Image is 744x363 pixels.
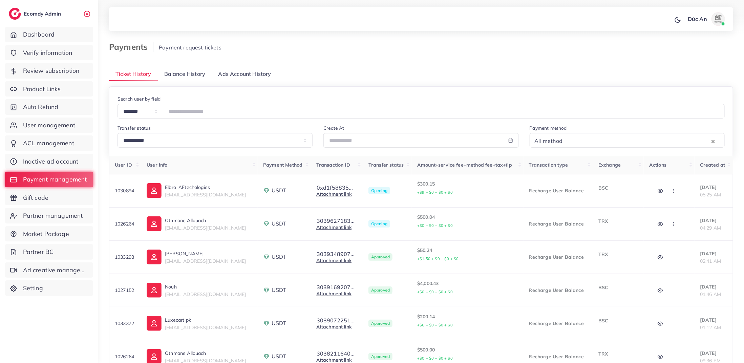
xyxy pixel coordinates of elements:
span: Dashboard [23,30,55,39]
span: Approved [368,253,392,261]
span: USDT [272,253,286,261]
span: USDT [272,319,286,327]
a: Inactive ad account [5,154,93,169]
label: Transfer status [118,125,151,131]
span: User info [147,162,167,168]
img: payment [263,187,270,194]
p: BSC [598,184,638,192]
p: $300.15 [417,180,518,196]
a: Attachment link [316,191,352,197]
span: Ads Account History [218,70,271,78]
span: Verify information [23,48,72,57]
a: Verify information [5,45,93,61]
h3: Payments [109,42,153,52]
span: USDT [272,286,286,294]
img: avatar [711,12,725,26]
p: 1030894 [115,187,136,195]
span: Transaction type [529,162,568,168]
p: [DATE] [700,283,727,291]
span: Approved [368,320,392,327]
p: Recharge User Balance [529,253,588,261]
p: $500.00 [417,346,518,362]
span: ACL management [23,139,74,148]
p: Recharge User Balance [529,353,588,361]
span: [EMAIL_ADDRESS][DOMAIN_NAME] [165,192,246,198]
a: Đức Anavatar [684,12,728,26]
p: Recharge User Balance [529,319,588,327]
span: Payment request tickets [159,44,221,51]
span: Inactive ad account [23,157,79,166]
a: Market Package [5,226,93,242]
span: User management [23,121,75,130]
span: Gift code [23,193,48,202]
span: Review subscription [23,66,80,75]
p: 1033372 [115,319,136,327]
a: logoEcomdy Admin [9,8,63,20]
span: Payment management [23,175,87,184]
span: Product Links [23,85,61,93]
span: 04:29 AM [700,225,721,231]
a: Attachment link [316,324,352,330]
p: Recharge User Balance [529,286,588,294]
p: 1027152 [115,286,136,294]
button: 3039072251... [316,317,355,323]
h2: Ecomdy Admin [24,10,63,17]
img: ic-user-info.36bf1079.svg [147,283,162,298]
a: User management [5,118,93,133]
img: payment [263,254,270,260]
input: Search for option [565,136,710,146]
p: [DATE] [700,349,727,357]
a: Attachment link [316,224,352,230]
span: [EMAIL_ADDRESS][DOMAIN_NAME] [165,291,246,297]
p: Luxecart pk [165,316,246,324]
div: Search for option [530,133,725,148]
span: Approved [368,286,392,294]
p: BSC [598,317,638,325]
small: +$0 + $0 + $0 + $0 [417,290,453,294]
span: Opening [368,187,390,194]
p: Recharge User Balance [529,220,588,228]
span: Ad creative management [23,266,88,275]
span: 01:12 AM [700,324,721,330]
a: Attachment link [316,257,352,263]
label: Search user by field [118,95,161,102]
a: Dashboard [5,27,93,42]
span: Balance History [164,70,205,78]
img: ic-user-info.36bf1079.svg [147,250,162,264]
p: $200.14 [417,313,518,329]
span: Created at [700,162,725,168]
span: [EMAIL_ADDRESS][DOMAIN_NAME] [165,225,246,231]
small: +$0 + $0 + $0 + $0 [417,356,453,361]
p: [DATE] [700,216,727,225]
p: Nouh [165,283,246,291]
p: Đức An [688,15,707,23]
small: +$0 + $0 + $0 + $0 [417,223,453,228]
a: Gift code [5,190,93,206]
span: Transfer status [368,162,404,168]
img: ic-user-info.36bf1079.svg [147,216,162,231]
small: +$6 + $0 + $0 + $0 [417,323,453,327]
p: 1026264 [115,220,136,228]
span: All method [533,136,564,146]
p: Recharge User Balance [529,187,588,195]
button: 0xd1f58835... [316,185,353,191]
p: 1026264 [115,353,136,361]
span: Setting [23,284,43,293]
p: [DATE] [700,250,727,258]
span: USDT [272,187,286,194]
span: 01:46 AM [700,291,721,297]
a: Setting [5,280,93,296]
p: $50.24 [417,246,518,263]
span: Partner BC [23,248,54,256]
p: $4,000.43 [417,279,518,296]
span: [EMAIL_ADDRESS][DOMAIN_NAME] [165,324,246,330]
p: TRX [598,250,638,258]
p: [DATE] [700,316,727,324]
a: Payment management [5,172,93,187]
button: 3038211640... [316,350,355,357]
img: logo [9,8,21,20]
button: Clear Selected [711,137,715,145]
a: Review subscription [5,63,93,79]
p: [DATE] [700,183,727,191]
p: TRX [598,217,638,225]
